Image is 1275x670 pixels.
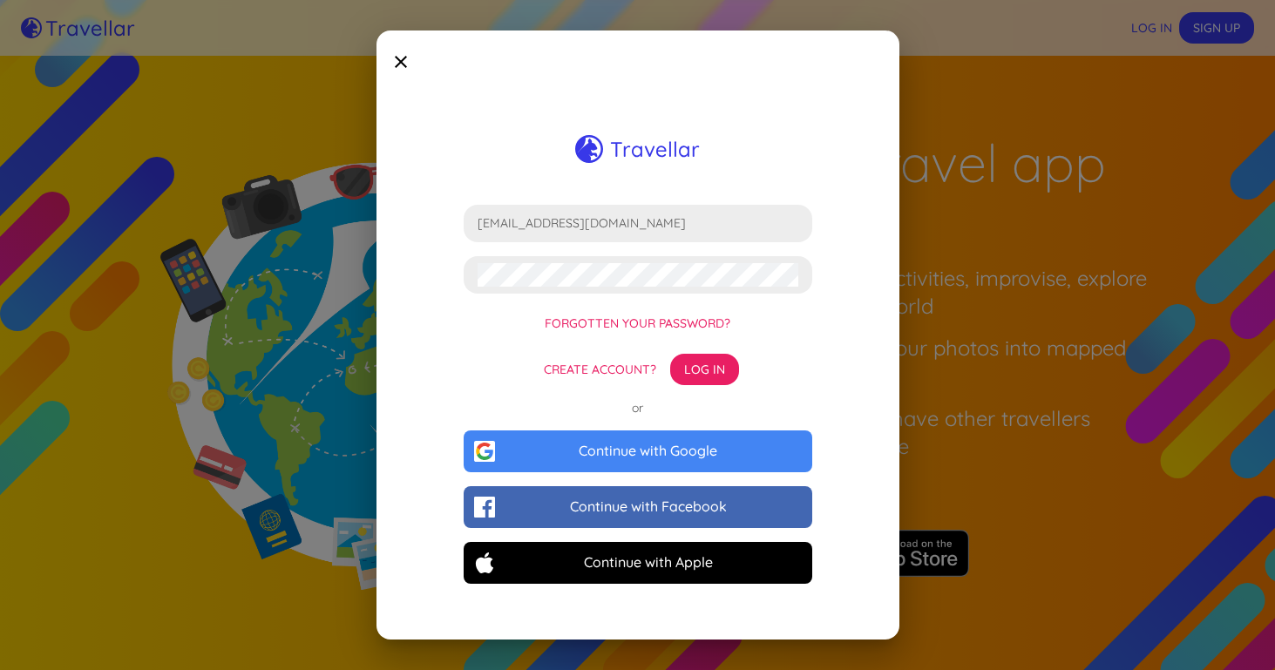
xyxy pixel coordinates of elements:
[632,399,643,416] p: or
[584,554,713,571] h6: Continue with Apple
[670,354,739,386] button: Log in
[538,308,737,340] button: Forgotten your password?
[464,486,812,528] button: Continue with Facebook
[570,498,727,515] h6: Continue with Facebook
[464,430,812,472] button: Continue with Google
[579,443,717,459] h6: Continue with Google
[537,354,663,386] button: Create account?
[478,212,798,235] input: Email
[464,542,812,584] button: Continue with Apple
[610,135,700,163] h4: Travellar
